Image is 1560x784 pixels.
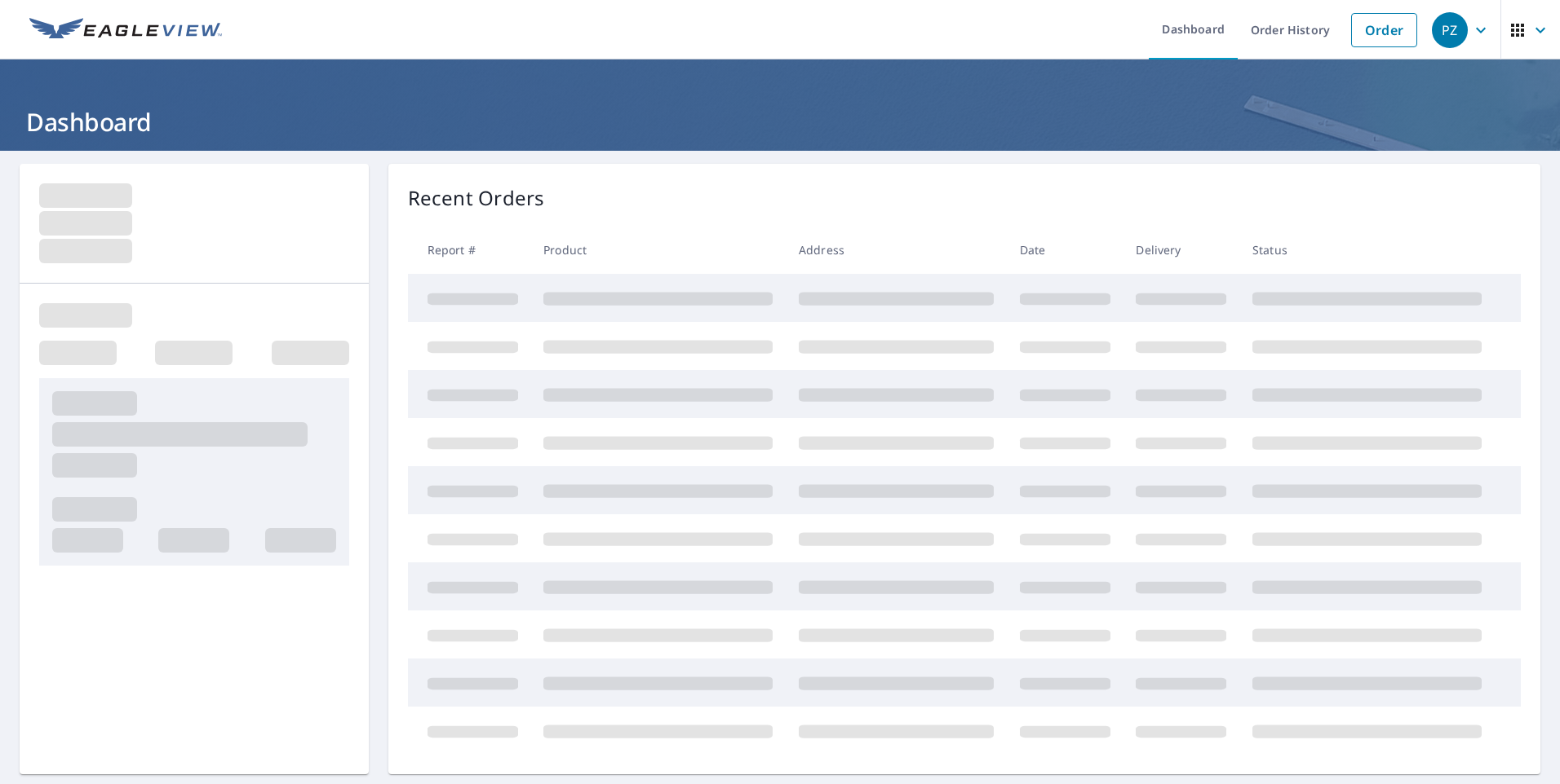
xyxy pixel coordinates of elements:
h1: Dashboard [20,105,1540,139]
a: Order [1351,13,1417,47]
th: Address [786,226,1007,274]
th: Report # [408,226,531,274]
img: EV Logo [29,18,222,42]
th: Status [1239,226,1495,274]
th: Date [1007,226,1123,274]
th: Product [530,226,786,274]
p: Recent Orders [408,183,545,213]
div: PZ [1432,12,1468,48]
th: Delivery [1123,226,1239,274]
